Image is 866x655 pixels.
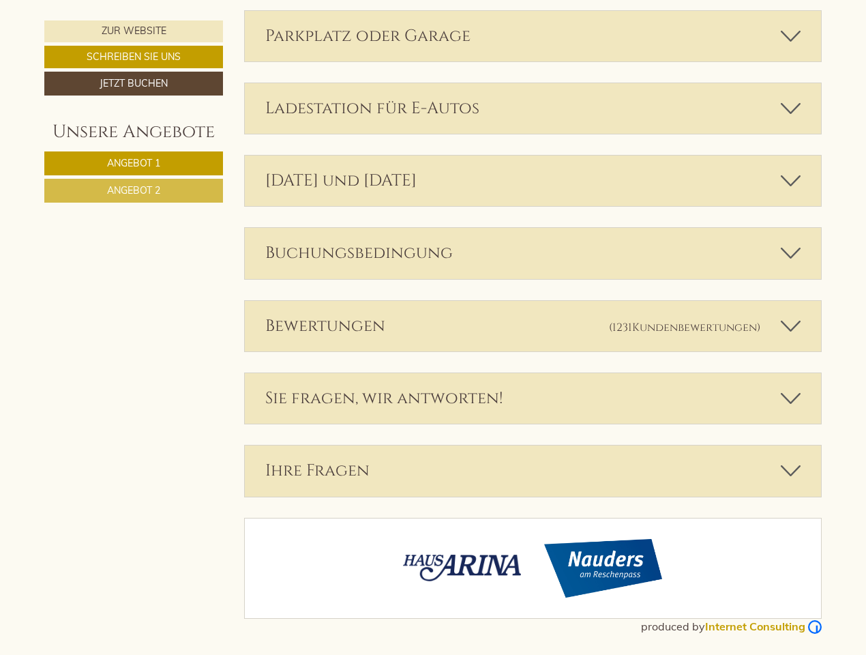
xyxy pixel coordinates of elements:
div: produced by [44,619,822,635]
small: (1231 ) [609,320,760,335]
span: Angebot 1 [107,157,160,169]
span: Angebot 2 [107,184,160,196]
div: Unsere Angebote [44,119,223,145]
div: Ladestation für E-Autos [245,83,822,134]
span: Kundenbewertungen [632,320,757,335]
a: Jetzt buchen [44,72,223,96]
div: Sie fragen, wir antworten! [245,373,822,424]
div: [DATE] und [DATE] [245,156,822,206]
b: Internet Consulting [705,620,805,633]
div: Ihre Fragen [245,446,822,496]
a: Schreiben Sie uns [44,46,223,68]
div: Buchungsbedingung [245,228,822,278]
a: Internet Consulting [705,620,822,633]
img: Logo Internet Consulting [808,620,822,634]
div: Bewertungen [245,301,822,351]
a: Zur Website [44,20,223,42]
div: Parkplatz oder Garage [245,11,822,61]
